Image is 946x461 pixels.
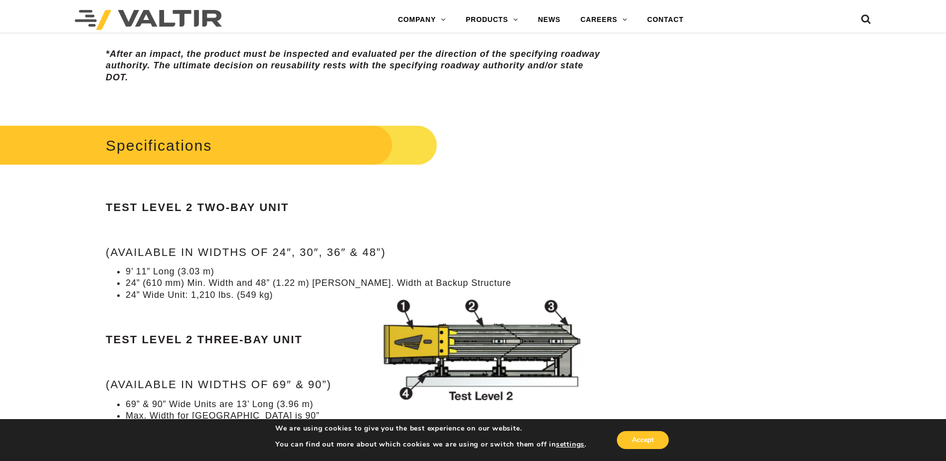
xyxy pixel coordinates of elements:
[528,10,570,30] a: NEWS
[106,201,289,214] strong: Test Level 2 Two-Bay Unit
[637,10,694,30] a: CONTACT
[126,410,604,434] li: Max. Width for [GEOGRAPHIC_DATA] is 90” (2.29 m)
[570,10,637,30] a: CAREERS
[388,10,456,30] a: COMPANY
[126,277,604,289] li: 24” (610 mm) Min. Width and 48” (1.22 m) [PERSON_NAME]. Width at Backup Structure
[106,246,604,258] h4: (Available in widths of 24″, 30″, 36″ & 48”)
[75,10,222,30] img: Valtir
[126,266,604,277] li: 9’ 11” Long (3.03 m)
[556,440,584,449] button: settings
[456,10,528,30] a: PRODUCTS
[106,333,303,346] strong: Test Level 2 Three-Bay Unit
[106,379,604,391] h4: (Available in widths of 69″ & 90”)
[106,49,600,82] em: *After an impact, the product must be inspected and evaluated per the direction of the specifying...
[617,431,669,449] button: Accept
[126,289,604,301] li: 24” Wide Unit: 1,210 lbs. (549 kg)
[275,440,586,449] p: You can find out more about which cookies we are using or switch them off in .
[275,424,586,433] p: We are using cookies to give you the best experience on our website.
[126,399,604,410] li: 69” & 90” Wide Units are 13’ Long (3.96 m)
